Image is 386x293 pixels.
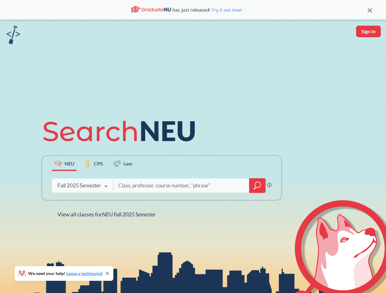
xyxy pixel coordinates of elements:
[57,182,101,189] div: Fall 2025 Semester
[6,26,20,44] img: sandbox logo
[57,211,156,218] span: View all classes for
[102,211,156,218] span: NEU Fall 2025 Semester
[356,26,381,37] button: Sign In
[94,160,103,167] span: CPS
[66,271,102,276] a: Leave a testimonial
[123,160,132,167] span: Law
[254,181,261,190] svg: magnifying glass
[28,271,102,276] span: We need your help!
[64,160,75,167] span: NEU
[173,6,242,13] span: has just released!
[6,26,20,46] a: sandbox logo
[249,178,266,193] div: magnifying glass
[210,7,242,13] a: Try it out now!
[118,179,245,192] input: Class, professor, course number, "phrase"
